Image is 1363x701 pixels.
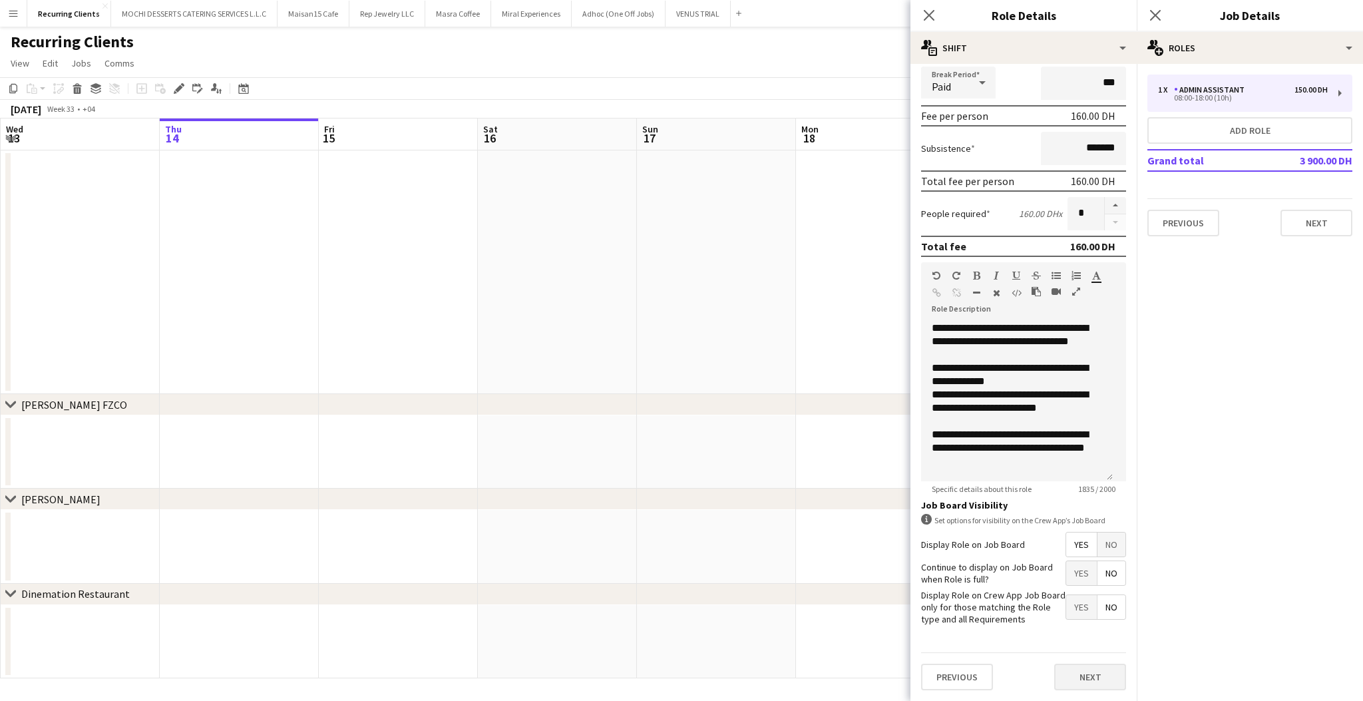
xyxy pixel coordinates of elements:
button: VENUS TRIAL [666,1,731,27]
h1: Recurring Clients [11,32,134,52]
button: Undo [932,270,941,281]
label: People required [921,208,990,220]
button: Strikethrough [1032,270,1041,281]
button: Next [1280,210,1352,236]
div: 160.00 DH [1070,240,1115,253]
label: Continue to display on Job Board when Role is full? [921,561,1066,585]
span: Sun [642,123,658,135]
div: +04 [83,104,95,114]
button: Horizontal Line [972,288,981,298]
span: Wed [6,123,23,135]
button: Increase [1105,197,1126,214]
button: Paste as plain text [1032,286,1041,297]
div: Total fee per person [921,174,1014,188]
button: Unordered List [1052,270,1061,281]
div: 150.00 DH [1294,85,1328,95]
a: Comms [99,55,140,72]
td: Grand total [1147,150,1268,171]
button: Previous [921,664,993,690]
span: Paid [932,80,951,93]
span: 18 [799,130,819,146]
div: 160.00 DH [1071,174,1115,188]
span: Fri [324,123,335,135]
span: Yes [1066,561,1097,585]
button: Bold [972,270,981,281]
a: View [5,55,35,72]
div: Set options for visibility on the Crew App’s Job Board [921,514,1126,527]
div: Dinemation Restaurant [21,587,130,600]
span: Sat [483,123,498,135]
span: Mon [801,123,819,135]
button: Next [1054,664,1126,690]
button: Rep Jewelry LLC [349,1,425,27]
h3: Role Details [910,7,1137,24]
td: 3 900.00 DH [1268,150,1352,171]
span: Week 33 [44,104,77,114]
span: View [11,57,29,69]
button: Clear Formatting [992,288,1001,298]
span: No [1097,561,1125,585]
div: [PERSON_NAME] FZCO [21,398,127,411]
span: 13 [4,130,23,146]
span: Specific details about this role [921,484,1042,494]
span: 14 [163,130,182,146]
div: 160.00 DH [1071,109,1115,122]
span: 1835 / 2000 [1068,484,1126,494]
div: Shift [910,32,1137,64]
span: Yes [1066,533,1097,557]
h3: Job Board Visibility [921,499,1126,511]
div: [PERSON_NAME] [21,493,100,506]
div: Fee per person [921,109,988,122]
button: Fullscreen [1071,286,1081,297]
span: Jobs [71,57,91,69]
label: Subsistence [921,142,975,154]
button: Recurring Clients [27,1,111,27]
div: 08:00-18:00 (10h) [1158,95,1328,101]
span: 15 [322,130,335,146]
button: MOCHI DESSERTS CATERING SERVICES L.L.C [111,1,278,27]
span: Edit [43,57,58,69]
span: Thu [165,123,182,135]
button: Redo [952,270,961,281]
span: 17 [640,130,658,146]
label: Display Role on Job Board [921,539,1025,551]
a: Edit [37,55,63,72]
div: [DATE] [11,103,41,116]
div: Roles [1137,32,1363,64]
button: Miral Experiences [491,1,572,27]
button: Italic [992,270,1001,281]
div: Total fee [921,240,966,253]
div: 1 x [1158,85,1174,95]
label: Display Role on Crew App Job Board only for those matching the Role type and all Requirements [921,589,1066,626]
h3: Job Details [1137,7,1363,24]
button: Adhoc (One Off Jobs) [572,1,666,27]
span: No [1097,533,1125,557]
span: No [1097,595,1125,619]
button: Maisan15 Cafe [278,1,349,27]
span: Comms [104,57,134,69]
button: Ordered List [1071,270,1081,281]
div: 160.00 DH x [1019,208,1062,220]
button: Masra Coffee [425,1,491,27]
button: Insert video [1052,286,1061,297]
button: Underline [1012,270,1021,281]
button: Previous [1147,210,1219,236]
a: Jobs [66,55,97,72]
button: Add role [1147,117,1352,144]
span: Yes [1066,595,1097,619]
button: HTML Code [1012,288,1021,298]
div: Admin Assistant [1174,85,1250,95]
button: Text Color [1091,270,1101,281]
span: 16 [481,130,498,146]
